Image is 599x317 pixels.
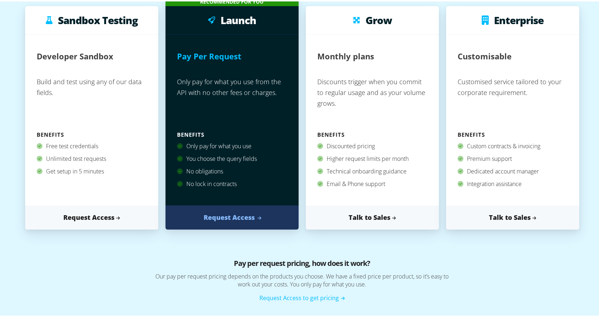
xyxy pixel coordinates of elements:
div: Custom contracts & invoicing [458,139,568,151]
p: Build and test using any of our data fields. [37,72,147,128]
h2: Customisable [458,45,512,65]
h3: Sandbox Testing [58,13,138,24]
h2: Monthly plans [317,45,374,65]
p: Only pay for what you use from the API with no other fees or charges. [177,72,287,128]
a: Request Access [165,204,299,228]
p: Our pay per request pricing depends on the products you choose. We have a fixed price per product... [104,271,500,292]
div: No lock in contracts [177,176,287,189]
a: Request Access [25,204,158,228]
div: No obligations [177,164,287,176]
div: Technical onboarding guidance [317,164,427,176]
div: Dedicated account manager [458,164,568,176]
div: Integration assistance [458,176,568,189]
h3: Pay per request pricing, how does it work? [104,257,500,271]
div: Higher request limits per month [317,151,427,164]
h3: Enterprise [494,13,544,24]
a: Talk to Sales [306,204,439,228]
div: Only pay for what you use [177,139,287,151]
div: Unlimited test requests [37,151,147,164]
div: Get setup in 5 minutes [37,164,147,176]
div: Premium support [458,151,568,164]
div: You choose the query fields [177,151,287,164]
div: Free test credentials [37,139,147,151]
h3: Grow [366,13,392,24]
h2: Pay Per Request [177,45,241,65]
div: Email & Phone support [317,176,427,189]
p: Discounts trigger when you commit to regular usage and as your volume grows. [317,72,427,128]
h3: Launch [221,13,256,24]
a: Talk to Sales [446,204,579,228]
div: Discounted pricing [317,139,427,151]
p: Customised service tailored to your corporate requirement. [458,72,568,128]
h2: Developer Sandbox [37,45,113,65]
a: Request Access to get pricing [260,293,345,300]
